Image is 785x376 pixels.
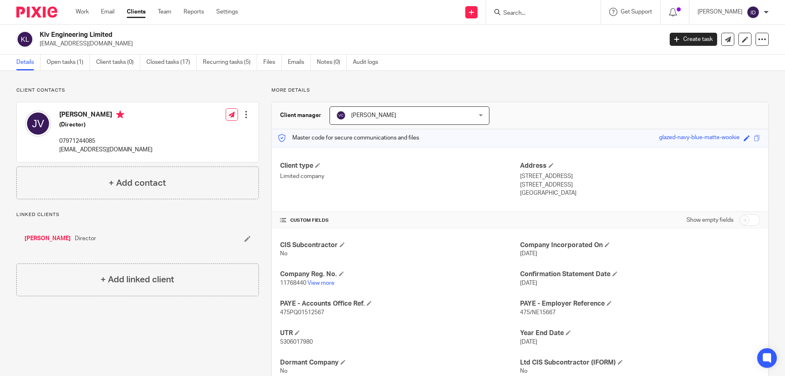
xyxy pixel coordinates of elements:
[263,54,282,70] a: Files
[280,280,306,286] span: 11768440
[25,110,51,137] img: svg%3E
[520,280,537,286] span: [DATE]
[307,280,334,286] a: View more
[351,113,396,118] span: [PERSON_NAME]
[317,54,347,70] a: Notes (0)
[280,241,520,250] h4: CIS Subcontractor
[520,299,760,308] h4: PAYE - Employer Reference
[16,87,259,94] p: Client contacts
[16,54,40,70] a: Details
[698,8,742,16] p: [PERSON_NAME]
[59,110,153,121] h4: [PERSON_NAME]
[520,162,760,170] h4: Address
[520,181,760,189] p: [STREET_ADDRESS]
[280,310,324,315] span: 475PQ01512567
[520,358,760,367] h4: Ltd CIS Subcontractor (IFORM)
[203,54,257,70] a: Recurring tasks (5)
[101,8,114,16] a: Email
[59,137,153,145] p: 07971244085
[280,111,321,119] h3: Client manager
[520,368,527,374] span: No
[280,339,313,345] span: 5306017980
[280,251,287,257] span: No
[520,172,760,180] p: [STREET_ADDRESS]
[127,8,146,16] a: Clients
[353,54,384,70] a: Audit logs
[520,241,760,250] h4: Company Incorporated On
[520,339,537,345] span: [DATE]
[280,162,520,170] h4: Client type
[686,216,733,224] label: Show empty fields
[520,270,760,279] h4: Confirmation Statement Date
[271,87,769,94] p: More details
[47,54,90,70] a: Open tasks (1)
[280,358,520,367] h4: Dormant Company
[59,121,153,129] h5: (Director)
[216,8,238,16] a: Settings
[109,177,166,189] h4: + Add contact
[280,329,520,338] h4: UTR
[25,234,71,243] a: [PERSON_NAME]
[16,31,34,48] img: svg%3E
[280,368,287,374] span: No
[621,9,652,15] span: Get Support
[336,110,346,120] img: svg%3E
[40,40,657,48] p: [EMAIL_ADDRESS][DOMAIN_NAME]
[278,134,419,142] p: Master code for secure communications and files
[280,172,520,180] p: Limited company
[520,251,537,257] span: [DATE]
[184,8,204,16] a: Reports
[59,146,153,154] p: [EMAIL_ADDRESS][DOMAIN_NAME]
[520,329,760,338] h4: Year End Date
[520,189,760,197] p: [GEOGRAPHIC_DATA]
[116,110,124,119] i: Primary
[747,6,760,19] img: svg%3E
[101,273,174,286] h4: + Add linked client
[146,54,197,70] a: Closed tasks (17)
[96,54,140,70] a: Client tasks (0)
[280,299,520,308] h4: PAYE - Accounts Office Ref.
[16,7,57,18] img: Pixie
[288,54,311,70] a: Emails
[520,310,556,315] span: 475/NE15667
[40,31,534,39] h2: Klv Engineering Limited
[280,217,520,224] h4: CUSTOM FIELDS
[158,8,171,16] a: Team
[670,33,717,46] a: Create task
[75,234,96,243] span: Director
[16,212,259,218] p: Linked clients
[76,8,89,16] a: Work
[659,133,740,143] div: glazed-navy-blue-matte-wookie
[280,270,520,279] h4: Company Reg. No.
[502,10,576,17] input: Search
